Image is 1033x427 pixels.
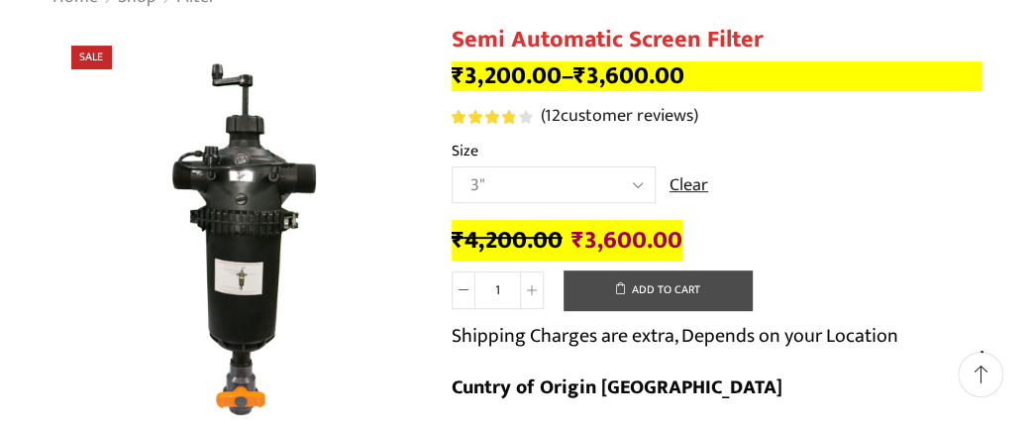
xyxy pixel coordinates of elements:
[452,220,465,261] span: ₹
[571,220,584,261] span: ₹
[541,104,698,130] a: (12customer reviews)
[573,55,684,96] bdi: 3,600.00
[52,53,422,424] div: 1 / 2
[564,270,752,310] button: Add to cart
[452,140,478,162] label: Size
[452,371,782,404] b: Cuntry of Origin [GEOGRAPHIC_DATA]
[452,61,982,91] p: –
[452,110,536,124] span: 12
[452,110,515,124] span: Rated out of 5 based on customer ratings
[571,220,682,261] bdi: 3,600.00
[670,173,708,199] a: Clear options
[452,110,532,124] div: Rated 3.92 out of 5
[452,320,898,352] p: Shipping Charges are extra, Depends on your Location
[452,220,563,261] bdi: 4,200.00
[71,46,111,68] span: Sale
[452,55,465,96] span: ₹
[452,55,562,96] bdi: 3,200.00
[475,271,520,309] input: Product quantity
[573,55,586,96] span: ₹
[452,26,982,54] h1: Semi Automatic Screen Filter
[545,101,561,131] span: 12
